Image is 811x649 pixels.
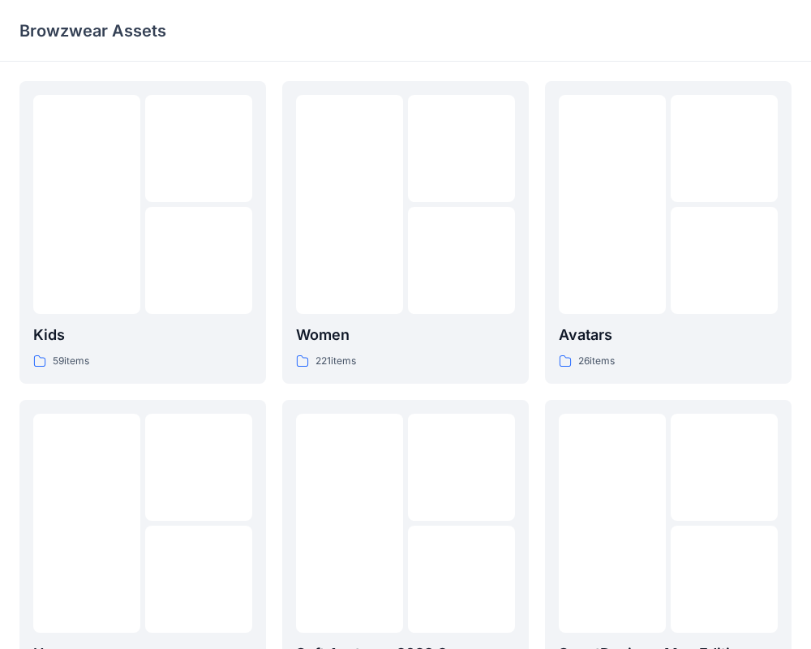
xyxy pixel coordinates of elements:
p: 59 items [53,353,89,370]
p: 26 items [578,353,615,370]
a: Avatars26items [545,81,792,384]
p: Women [296,324,515,346]
p: 221 items [315,353,356,370]
p: Browzwear Assets [19,19,166,42]
p: Kids [33,324,252,346]
p: Avatars [559,324,778,346]
a: Women221items [282,81,529,384]
a: Kids59items [19,81,266,384]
